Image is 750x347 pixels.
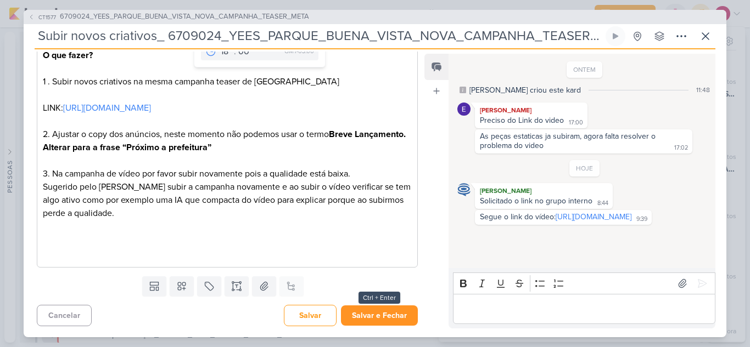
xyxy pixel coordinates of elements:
[37,40,418,268] div: Editor editing area: main
[43,128,412,154] p: 2. Ajustar o copy dos anúncios, neste momento não podemos usar o termo
[480,116,564,125] div: Preciso do Link do video
[43,101,412,115] p: LINK:
[477,185,611,196] div: [PERSON_NAME]
[43,75,412,88] p: 1 . Subir novos criativos na mesma campanha teaser de [GEOGRAPHIC_DATA]
[696,85,710,95] div: 11:48
[480,132,658,150] div: As peças estaticas ja subiram, agora falta resolver o problema do video
[43,167,412,180] p: 3. Na campanha de vídeo por favor subir novamente pois a qualidade está baixa.
[611,32,620,41] div: Ligar relógio
[469,84,581,96] div: [PERSON_NAME] criou este kard
[284,305,337,326] button: Salvar
[674,144,688,152] div: 17:02
[284,47,314,56] div: GMT-03:00
[63,103,151,113] a: [URL][DOMAIN_NAME]
[453,294,715,324] div: Editor editing area: main
[43,180,412,194] p: Sugerido pelo [PERSON_NAME] subir a campanha novamente e ao subir o vídeo verificar se tem
[341,305,418,326] button: Salvar e Fechar
[43,129,406,153] strong: Breve Lançamento. Alterar para a frase “Próximo a prefeitura”
[43,194,412,220] p: algo ativo como por exemplo uma IA que compacta do vídeo para explicar porque ao subirmos perde a...
[480,196,592,206] div: Solicitado o link no grupo interno
[457,183,471,196] img: Caroline Traven De Andrade
[35,26,603,46] input: Kard Sem Título
[636,215,647,224] div: 9:39
[569,118,583,127] div: 17:00
[43,50,93,61] strong: O que fazer?
[477,105,585,116] div: [PERSON_NAME]
[37,305,92,326] button: Cancelar
[556,212,631,221] a: [URL][DOMAIN_NAME]
[597,199,608,208] div: 8:44
[457,103,471,116] img: Eduardo Quaresma
[234,45,236,58] div: :
[359,292,400,304] div: Ctrl + Enter
[453,272,715,294] div: Editor toolbar
[480,212,631,221] div: Segue o link do vídeo:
